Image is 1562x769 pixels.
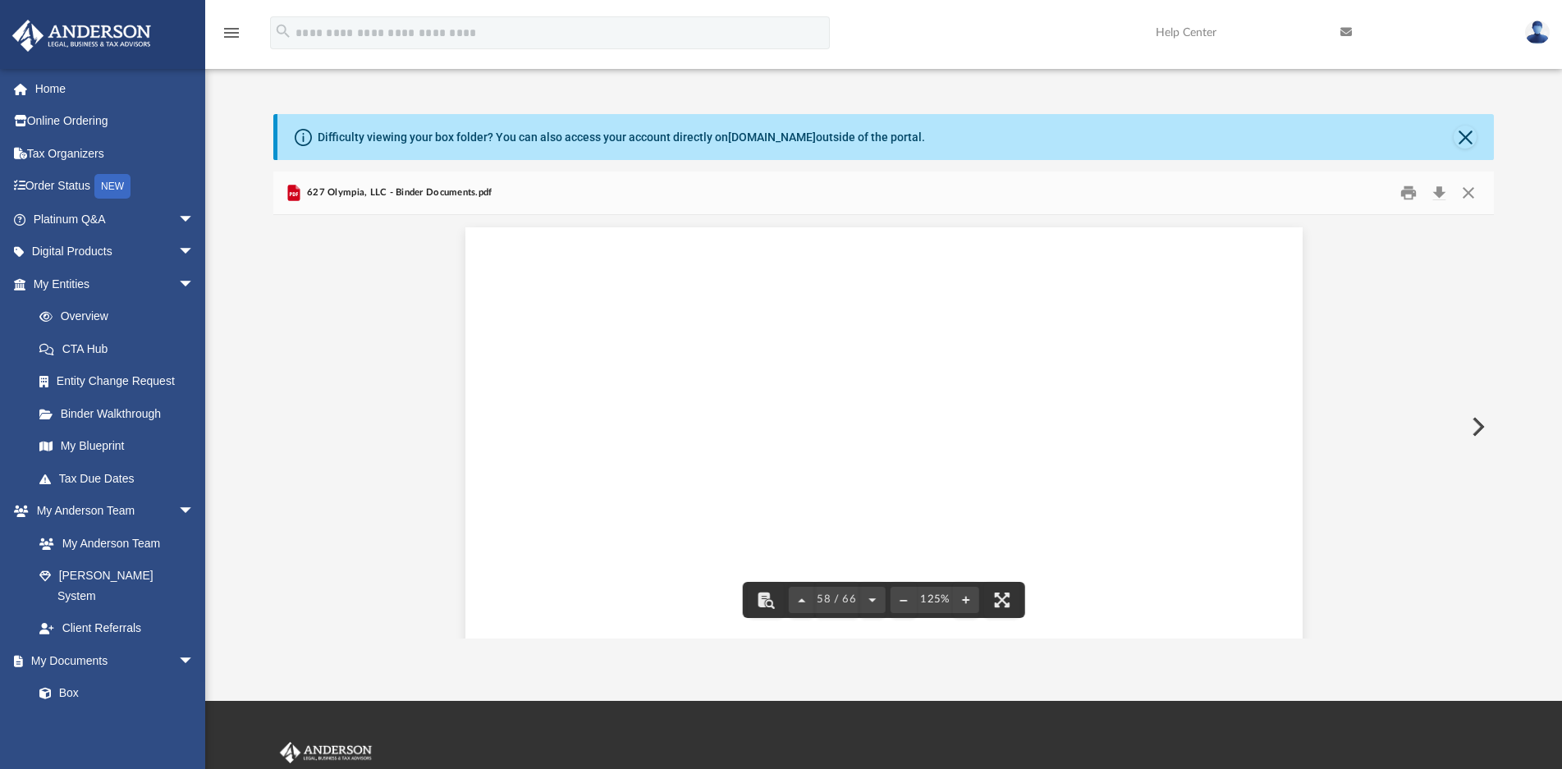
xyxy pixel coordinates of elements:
span: arrow_drop_down [178,236,211,269]
a: My Entitiesarrow_drop_down [11,268,219,300]
button: Print [1392,180,1425,205]
i: search [274,22,292,40]
a: Client Referrals [23,612,211,645]
a: Binder Walkthrough [23,397,219,430]
a: My Anderson Team [23,527,203,560]
a: Meeting Minutes [23,709,211,742]
img: User Pic [1525,21,1550,44]
a: menu [222,31,241,43]
button: Zoom out [891,582,917,618]
a: Tax Organizers [11,137,219,170]
button: Close [1454,126,1477,149]
span: arrow_drop_down [178,495,211,529]
a: Platinum Q&Aarrow_drop_down [11,203,219,236]
span: 627 Olympia, LLC - Binder Documents.pdf [304,185,492,200]
a: Tax Due Dates [23,462,219,495]
a: [PERSON_NAME] System [23,560,211,612]
span: arrow_drop_down [178,268,211,301]
button: Previous page [788,582,814,618]
img: Anderson Advisors Platinum Portal [7,20,156,52]
a: CTA Hub [23,332,219,365]
a: My Documentsarrow_drop_down [11,644,211,677]
span: arrow_drop_down [178,644,211,678]
button: 58 / 66 [814,582,859,618]
div: Current zoom level [917,594,953,605]
img: Anderson Advisors Platinum Portal [277,742,375,763]
a: [DOMAIN_NAME] [728,130,816,144]
div: File preview [273,215,1495,639]
a: Overview [23,300,219,333]
a: Home [11,72,219,105]
span: 58 / 66 [814,594,859,605]
button: Close [1454,180,1483,205]
div: Document Viewer [273,215,1495,639]
span: arrow_drop_down [178,203,211,236]
button: Download [1424,180,1454,205]
button: Toggle findbar [747,582,783,618]
i: menu [222,23,241,43]
button: Zoom in [953,582,979,618]
a: My Blueprint [23,430,211,463]
a: Box [23,677,203,710]
a: Entity Change Request [23,365,219,398]
a: Digital Productsarrow_drop_down [11,236,219,268]
div: Difficulty viewing your box folder? You can also access your account directly on outside of the p... [318,129,925,146]
a: Online Ordering [11,105,219,138]
div: Preview [273,172,1495,639]
button: Next page [859,582,886,618]
a: My Anderson Teamarrow_drop_down [11,495,211,528]
a: Order StatusNEW [11,170,219,204]
button: Enter fullscreen [984,582,1020,618]
button: Next File [1459,404,1495,450]
div: NEW [94,174,131,199]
